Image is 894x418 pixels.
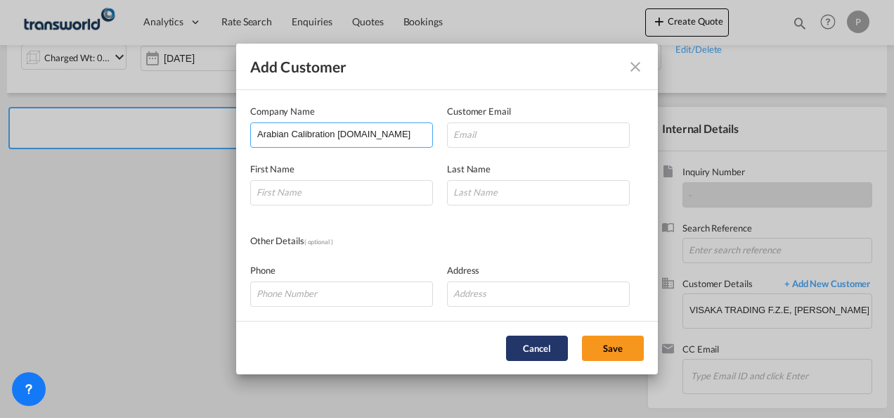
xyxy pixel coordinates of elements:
[627,58,644,75] md-icon: icon-close
[236,44,658,374] md-dialog: Add Customer Company ...
[447,122,630,148] input: Email
[447,281,630,307] input: Address
[582,336,644,361] button: Save
[250,180,433,205] input: First Name
[257,123,432,144] input: Company
[621,53,649,81] button: icon-close
[280,58,346,75] span: Customer
[447,180,630,205] input: Last Name
[304,238,333,246] span: ( optional )
[447,106,511,117] span: Customer Email
[250,265,276,276] span: Phone
[250,281,433,307] input: Phone Number
[506,336,568,361] button: Cancel
[250,234,447,249] div: Other Details
[250,58,278,75] span: Add
[250,106,315,117] span: Company Name
[447,265,479,276] span: Address
[447,163,491,175] span: Last Name
[250,163,294,175] span: First Name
